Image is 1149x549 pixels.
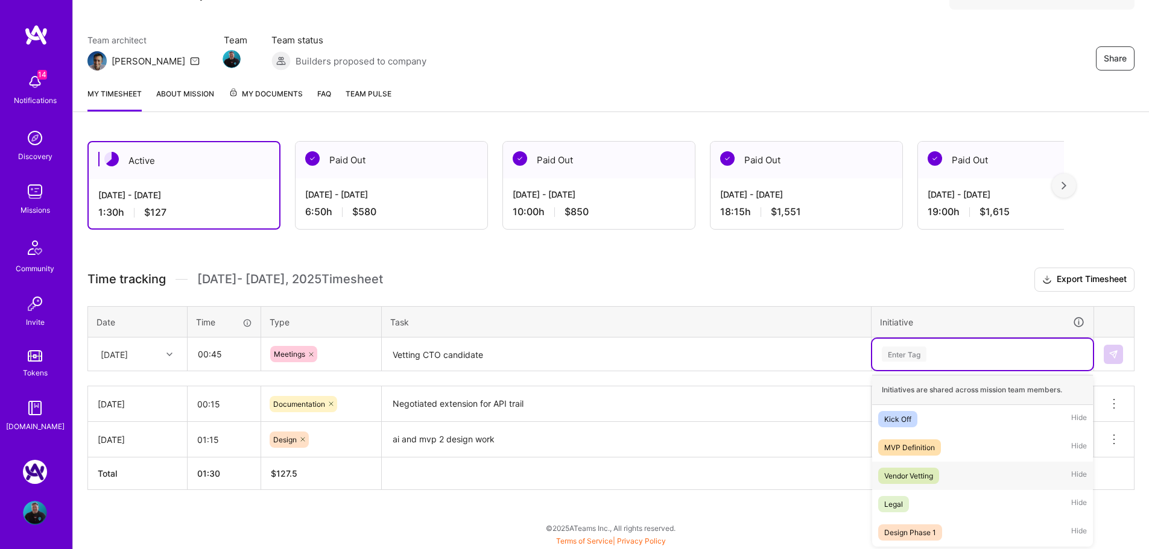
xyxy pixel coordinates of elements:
[271,468,297,478] span: $ 127.5
[271,34,426,46] span: Team status
[884,441,935,454] div: MVP Definition
[188,388,261,420] input: HH:MM
[565,205,589,218] span: $850
[229,87,303,101] span: My Documents
[23,501,47,525] img: User Avatar
[72,513,1149,543] div: © 2025 ATeams Inc., All rights reserved.
[383,339,870,371] textarea: Vetting CTO candidate
[884,526,936,539] div: Design Phase 1
[28,350,42,362] img: tokens
[20,501,50,525] a: User Avatar
[1062,181,1066,190] img: right
[101,348,128,360] div: [DATE]
[188,338,260,370] input: HH:MM
[156,87,214,111] a: About Mission
[23,126,47,150] img: discovery
[513,151,527,166] img: Paid Out
[224,34,247,46] span: Team
[98,433,177,446] div: [DATE]
[928,151,942,166] img: Paid Out
[274,350,305,359] span: Meetings
[513,188,685,201] div: [DATE] - [DATE]
[37,70,47,80] span: 14
[711,142,902,178] div: Paid Out
[1042,274,1052,286] i: icon Download
[1104,52,1127,64] span: Share
[104,152,119,166] img: Active
[98,189,270,201] div: [DATE] - [DATE]
[617,536,666,545] a: Privacy Policy
[884,498,903,510] div: Legal
[1071,468,1087,484] span: Hide
[556,536,613,545] a: Terms of Service
[112,55,185,67] div: [PERSON_NAME]
[87,34,200,46] span: Team architect
[261,306,382,337] th: Type
[6,420,65,433] div: [DOMAIN_NAME]
[1071,411,1087,427] span: Hide
[271,51,291,71] img: Builders proposed to company
[21,233,49,262] img: Community
[1071,524,1087,541] span: Hide
[884,469,933,482] div: Vendor Vetting
[346,89,391,98] span: Team Pulse
[1096,46,1135,71] button: Share
[296,55,426,67] span: Builders proposed to company
[503,142,695,178] div: Paid Out
[273,435,297,444] span: Design
[87,87,142,111] a: My timesheet
[383,423,870,456] textarea: ai and mvp 2 design work
[296,142,487,178] div: Paid Out
[14,94,57,107] div: Notifications
[20,460,50,484] a: Rent Parity: Team for leveling the playing field in the property management space
[382,306,872,337] th: Task
[21,204,50,216] div: Missions
[197,272,383,287] span: [DATE] - [DATE] , 2025 Timesheet
[556,536,666,545] span: |
[1109,350,1118,359] img: Submit
[18,150,52,163] div: Discovery
[383,387,870,421] textarea: Negotiated extension for API trail
[26,316,45,328] div: Invite
[98,398,177,410] div: [DATE]
[23,396,47,420] img: guide book
[23,70,47,94] img: bell
[88,306,188,337] th: Date
[23,460,47,484] img: Rent Parity: Team for leveling the playing field in the property management space
[23,366,48,379] div: Tokens
[872,375,1093,405] div: Initiatives are shared across mission team members.
[166,351,173,357] i: icon Chevron
[771,205,801,218] span: $1,551
[23,292,47,316] img: Invite
[89,142,279,179] div: Active
[352,205,376,218] span: $580
[928,188,1100,201] div: [DATE] - [DATE]
[87,272,166,287] span: Time tracking
[720,151,735,166] img: Paid Out
[224,49,239,69] a: Team Member Avatar
[144,206,166,219] span: $127
[928,205,1100,218] div: 19:00 h
[188,457,261,490] th: 01:30
[720,188,893,201] div: [DATE] - [DATE]
[1034,268,1135,292] button: Export Timesheet
[229,87,303,111] a: My Documents
[273,400,325,409] span: Documentation
[882,345,926,363] div: Enter Tag
[918,142,1110,178] div: Paid Out
[980,205,1010,218] span: $1,615
[513,205,685,218] div: 10:00 h
[346,87,391,111] a: Team Pulse
[88,457,188,490] th: Total
[23,180,47,204] img: teamwork
[1071,496,1087,512] span: Hide
[305,151,320,166] img: Paid Out
[98,206,270,219] div: 1:30 h
[24,24,48,46] img: logo
[196,316,252,328] div: Time
[884,413,911,425] div: Kick Off
[16,262,54,275] div: Community
[223,50,241,68] img: Team Member Avatar
[188,424,261,456] input: HH:MM
[880,315,1085,329] div: Initiative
